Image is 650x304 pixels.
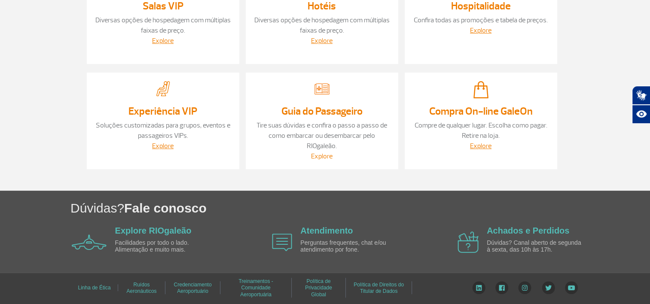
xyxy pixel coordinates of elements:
[470,142,491,150] a: Explore
[487,226,569,235] a: Achados e Perdidos
[311,152,333,161] a: Explore
[632,86,650,105] button: Abrir tradutor de língua de sinais.
[300,226,353,235] a: Atendimento
[70,199,650,217] h1: Dúvidas?
[518,281,531,294] img: Instagram
[429,105,533,118] a: Compra On-line GaleOn
[174,279,212,297] a: Credenciamento Aeroportuário
[632,105,650,124] button: Abrir recursos assistivos.
[254,16,390,35] a: Diversas opções de hospedagem com múltiplas faixas de preço.
[124,201,207,215] span: Fale conosco
[95,16,231,35] a: Diversas opções de hospedagem com múltiplas faixas de preço.
[78,282,110,294] a: Linha de Ética
[495,281,508,294] img: Facebook
[470,26,491,35] a: Explore
[96,121,230,140] a: Soluções customizadas para grupos, eventos e passageiros VIPs.
[414,16,548,24] a: Confira todas as promoções e tabela de preços.
[300,240,399,253] p: Perguntas frequentes, chat e/ou atendimento por fone.
[238,275,273,301] a: Treinamentos - Comunidade Aeroportuária
[272,234,292,251] img: airplane icon
[152,142,174,150] a: Explore
[632,86,650,124] div: Plugin de acessibilidade da Hand Talk.
[281,105,363,118] a: Guia do Passageiro
[256,121,387,150] a: Tire suas dúvidas e confira o passo a passo de como embarcar ou desembarcar pelo RIOgaleão.
[311,36,333,45] a: Explore
[472,281,485,294] img: LinkedIn
[415,121,547,140] a: Compre de qualquer lugar. Escolha como pagar. Retire na loja.
[458,231,479,253] img: airplane icon
[72,234,107,250] img: airplane icon
[128,105,197,118] a: Experiência VIP
[305,275,332,301] a: Política de Privacidade Global
[115,226,192,235] a: Explore RIOgaleão
[152,36,174,45] a: Explore
[487,240,586,253] p: Dúvidas? Canal aberto de segunda à sexta, das 10h às 17h.
[542,281,555,294] img: Twitter
[354,279,404,297] a: Política de Direitos do Titular de Dados
[115,240,214,253] p: Facilidades por todo o lado. Alimentação e muito mais.
[565,281,578,294] img: YouTube
[126,279,156,297] a: Ruídos Aeronáuticos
